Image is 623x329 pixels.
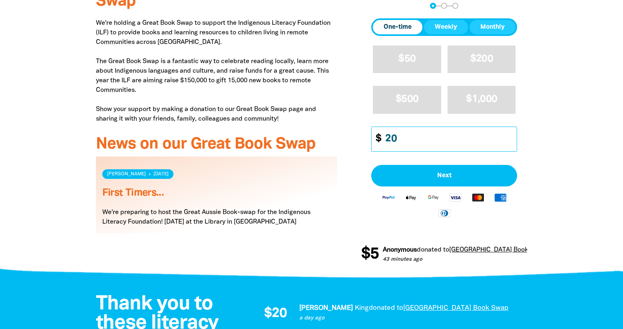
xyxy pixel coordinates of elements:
div: Donation frequency [371,18,517,36]
a: [GEOGRAPHIC_DATA] Book Swap [449,247,546,253]
span: $5 [361,246,379,262]
p: a day ago [299,314,519,322]
img: Paypal logo [377,193,400,202]
div: Paginated content [96,157,338,243]
a: [GEOGRAPHIC_DATA] Book Swap [403,305,508,311]
span: $50 [398,54,416,63]
div: Available payment methods [371,186,517,224]
span: $ [372,127,381,151]
em: [PERSON_NAME] [299,305,353,311]
em: King [355,305,369,311]
button: Pay with Credit Card [371,165,517,186]
button: Navigate to step 1 of 3 to enter your donation amount [430,3,436,9]
button: Weekly [424,20,468,34]
span: $20 [264,307,287,321]
span: $500 [396,95,418,104]
img: Google Pay logo [422,193,444,202]
h3: News on our Great Book Swap [96,136,338,153]
img: Mastercard logo [467,193,489,202]
span: donated to [417,247,449,253]
p: We're holding a Great Book Swap to support the Indigenous Literacy Foundation (ILF) to provide bo... [96,18,338,124]
button: $200 [448,46,516,73]
img: American Express logo [489,193,512,202]
p: 43 minutes ago [383,256,546,264]
input: Enter custom amount [380,127,517,151]
span: Weekly [435,22,457,32]
button: Navigate to step 2 of 3 to enter your details [441,3,447,9]
div: Donation stream [361,242,527,267]
button: $500 [373,86,441,113]
img: Visa logo [444,193,467,202]
em: Anonymous [383,247,417,253]
img: Apple Pay logo [400,193,422,202]
button: Navigate to step 3 of 3 to enter your payment details [452,3,458,9]
span: $200 [470,54,493,63]
span: One-time [384,22,412,32]
a: First Timers... [102,188,164,198]
span: Next [380,172,508,179]
span: $1,000 [466,95,497,104]
span: Monthly [480,22,505,32]
img: Diners Club logo [433,208,456,218]
button: $1,000 [448,86,516,113]
button: One-time [373,20,422,34]
button: Monthly [470,20,516,34]
button: $50 [373,46,441,73]
span: donated to [369,305,403,311]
